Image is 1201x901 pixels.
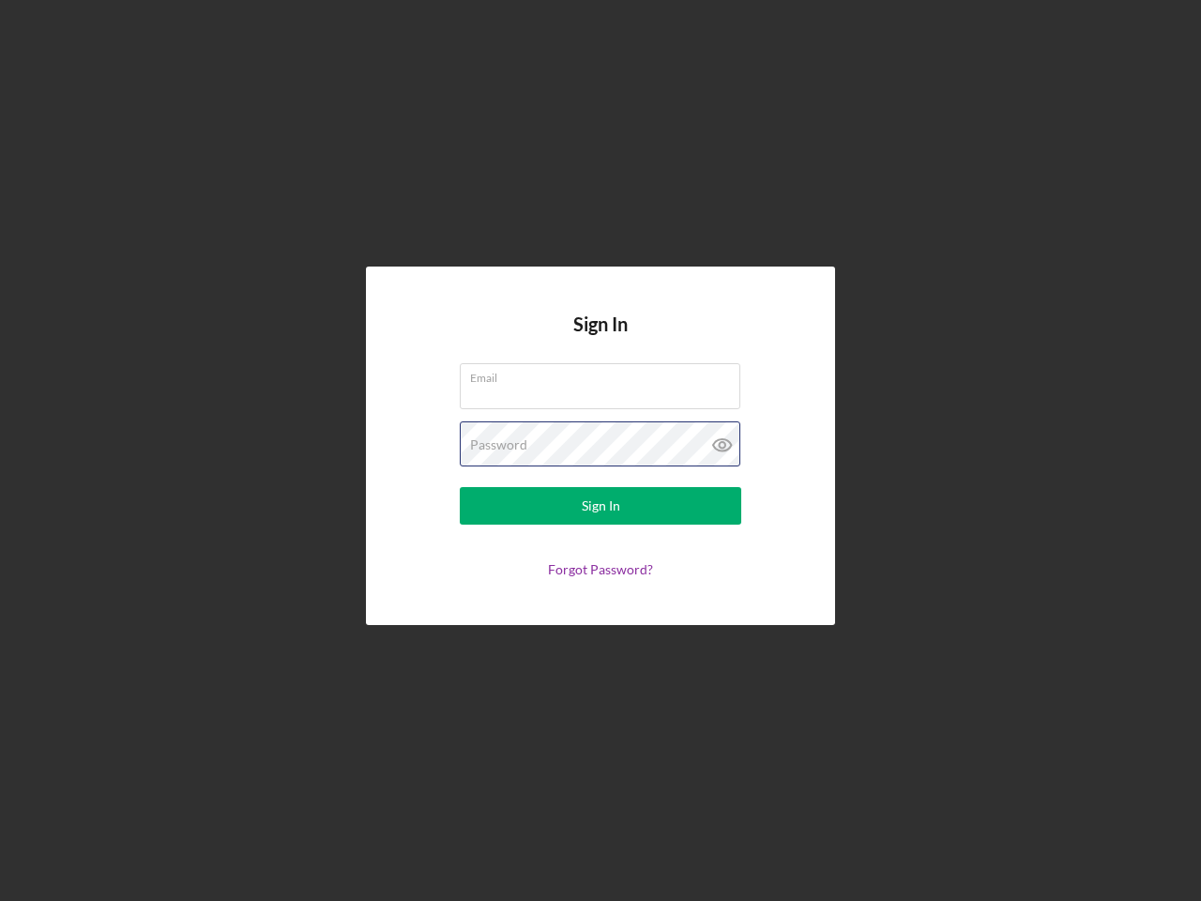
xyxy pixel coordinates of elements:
[582,487,620,525] div: Sign In
[460,487,741,525] button: Sign In
[573,313,628,363] h4: Sign In
[470,437,527,452] label: Password
[470,364,740,385] label: Email
[548,561,653,577] a: Forgot Password?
